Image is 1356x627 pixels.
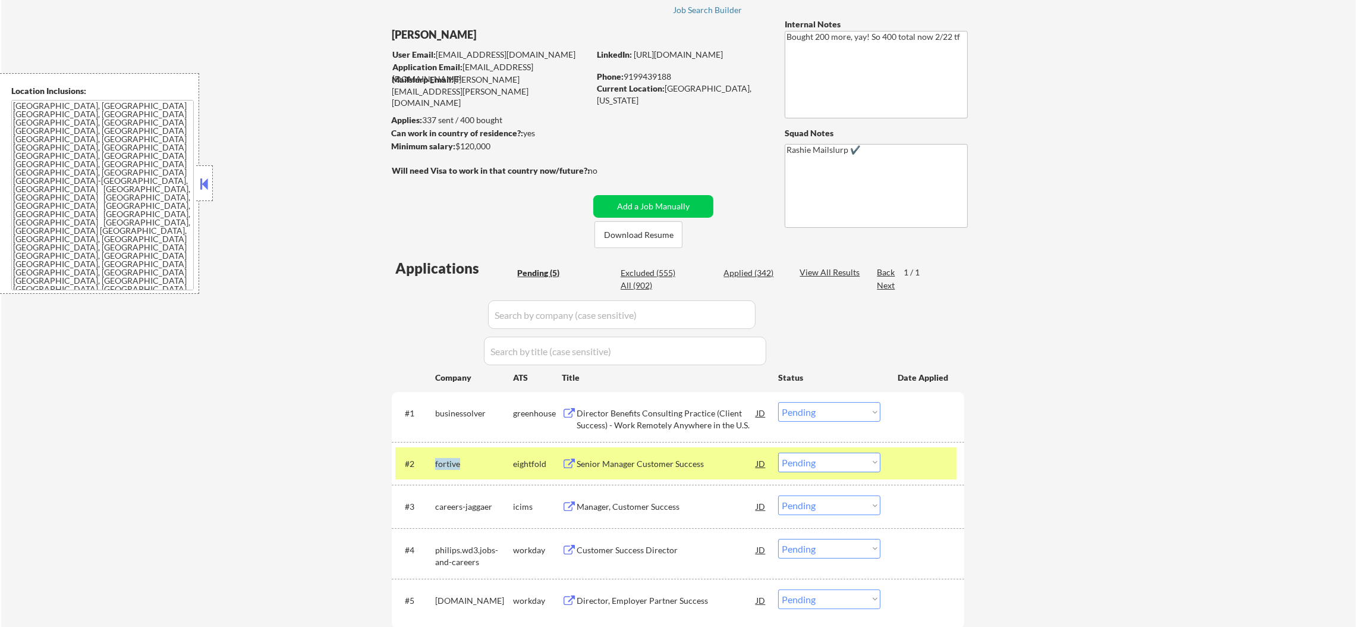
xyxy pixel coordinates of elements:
div: workday [513,544,562,556]
div: Location Inclusions: [11,85,194,97]
div: Job Search Builder [673,6,743,14]
strong: Mailslurp Email: [392,74,454,84]
button: Download Resume [594,221,682,248]
div: careers-jaggaer [435,501,513,513]
div: JD [755,539,767,560]
div: #1 [405,407,426,419]
strong: Minimum salary: [391,141,455,151]
div: greenhouse [513,407,562,419]
button: Add a Job Manually [593,195,713,218]
div: JD [755,590,767,611]
div: philips.wd3.jobs-and-careers [435,544,513,568]
div: JD [755,496,767,517]
div: [GEOGRAPHIC_DATA], [US_STATE] [597,83,765,106]
strong: Current Location: [597,83,665,93]
div: Excluded (555) [621,267,680,279]
div: 1 / 1 [904,267,931,278]
div: fortive [435,458,513,470]
input: Search by title (case sensitive) [484,337,766,365]
strong: Phone: [597,71,624,81]
div: Status [778,366,880,388]
div: $120,000 [391,140,589,152]
strong: Can work in country of residence?: [391,128,523,138]
div: Company [435,372,513,384]
div: Back [877,267,896,278]
div: Senior Manager Customer Success [577,458,756,470]
div: [DOMAIN_NAME] [435,595,513,607]
input: Search by company (case sensitive) [488,300,756,329]
div: #5 [405,595,426,607]
div: [PERSON_NAME] [392,27,636,42]
div: [PERSON_NAME][EMAIL_ADDRESS][PERSON_NAME][DOMAIN_NAME] [392,74,589,109]
div: 9199439188 [597,71,765,83]
div: Date Applied [898,372,950,384]
strong: Application Email: [392,62,463,72]
div: Director, Employer Partner Success [577,595,756,607]
div: Title [562,372,767,384]
div: [EMAIL_ADDRESS][DOMAIN_NAME] [392,61,589,84]
div: [EMAIL_ADDRESS][DOMAIN_NAME] [392,49,589,61]
div: 337 sent / 400 bought [391,114,589,126]
div: All (902) [621,280,680,291]
div: Squad Notes [785,127,968,139]
div: Customer Success Director [577,544,756,556]
div: JD [755,402,767,424]
strong: User Email: [392,49,436,59]
div: View All Results [800,267,863,278]
div: no [588,165,622,177]
div: #3 [405,501,426,513]
a: [URL][DOMAIN_NAME] [634,49,723,59]
div: businessolver [435,407,513,419]
div: JD [755,453,767,474]
div: Manager, Customer Success [577,501,756,513]
strong: Will need Visa to work in that country now/future?: [392,165,590,175]
div: Next [877,280,896,291]
div: eightfold [513,458,562,470]
div: workday [513,595,562,607]
div: #4 [405,544,426,556]
div: Applied (342) [723,267,783,279]
strong: LinkedIn: [597,49,632,59]
div: icims [513,501,562,513]
a: Job Search Builder [673,5,743,17]
div: #2 [405,458,426,470]
div: Pending (5) [517,267,577,279]
div: Director Benefits Consulting Practice (Client Success) - Work Remotely Anywhere in the U.S. [577,407,756,431]
div: ATS [513,372,562,384]
div: yes [391,127,586,139]
strong: Applies: [391,115,422,125]
div: Internal Notes [785,18,968,30]
div: Applications [395,261,513,275]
